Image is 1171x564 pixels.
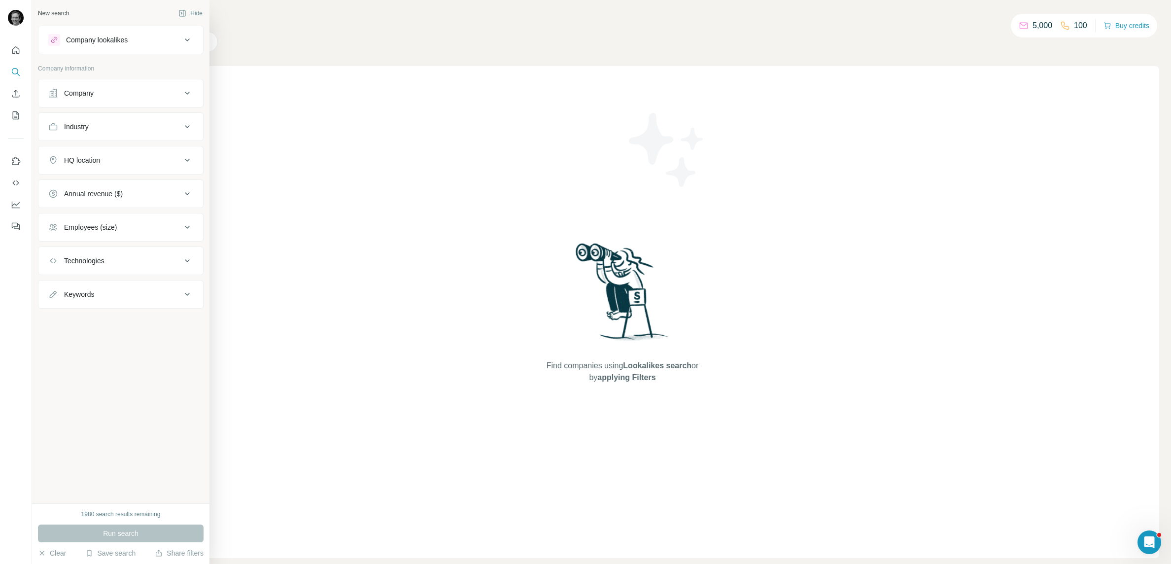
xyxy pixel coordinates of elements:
[66,35,128,45] div: Company lookalikes
[38,249,203,273] button: Technologies
[571,241,674,351] img: Surfe Illustration - Woman searching with binoculars
[597,373,655,382] span: applying Filters
[623,361,691,370] span: Lookalikes search
[38,182,203,206] button: Annual revenue ($)
[1074,20,1087,32] p: 100
[64,88,94,98] div: Company
[64,122,89,132] div: Industry
[8,152,24,170] button: Use Surfe on LinkedIn
[38,548,66,558] button: Clear
[622,106,711,194] img: Surfe Illustration - Stars
[85,548,136,558] button: Save search
[8,85,24,103] button: Enrich CSV
[8,41,24,59] button: Quick start
[38,64,204,73] p: Company information
[8,63,24,81] button: Search
[8,106,24,124] button: My lists
[1103,19,1149,33] button: Buy credits
[1033,20,1052,32] p: 5,000
[64,256,104,266] div: Technologies
[64,222,117,232] div: Employees (size)
[86,12,1159,26] h4: Search
[38,282,203,306] button: Keywords
[38,28,203,52] button: Company lookalikes
[81,510,161,519] div: 1980 search results remaining
[172,6,209,21] button: Hide
[8,10,24,26] img: Avatar
[38,148,203,172] button: HQ location
[544,360,701,384] span: Find companies using or by
[8,217,24,235] button: Feedback
[8,196,24,213] button: Dashboard
[38,9,69,18] div: New search
[38,215,203,239] button: Employees (size)
[8,174,24,192] button: Use Surfe API
[1137,530,1161,554] iframe: Intercom live chat
[155,548,204,558] button: Share filters
[38,115,203,139] button: Industry
[64,155,100,165] div: HQ location
[64,189,123,199] div: Annual revenue ($)
[64,289,94,299] div: Keywords
[38,81,203,105] button: Company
